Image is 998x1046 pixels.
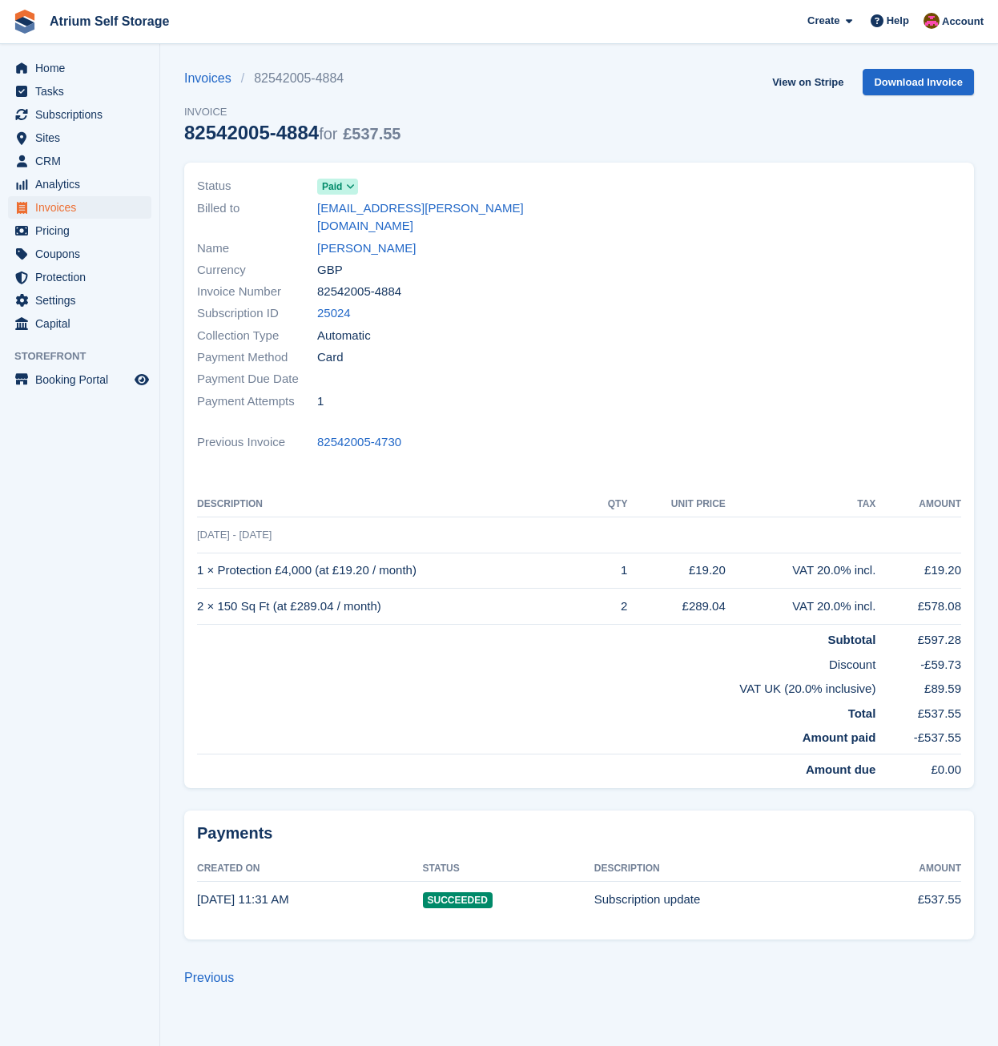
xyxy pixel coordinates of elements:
[924,13,940,29] img: Mark Rhodes
[35,266,131,288] span: Protection
[8,127,151,149] a: menu
[197,856,423,882] th: Created On
[875,625,961,650] td: £597.28
[827,633,875,646] strong: Subtotal
[8,266,151,288] a: menu
[184,104,400,120] span: Invoice
[848,706,876,720] strong: Total
[197,392,317,411] span: Payment Attempts
[35,243,131,265] span: Coupons
[807,13,839,29] span: Create
[197,261,317,280] span: Currency
[184,971,234,984] a: Previous
[132,370,151,389] a: Preview store
[887,13,909,29] span: Help
[875,492,961,517] th: Amount
[197,823,961,843] h2: Payments
[197,199,317,235] span: Billed to
[594,856,855,882] th: Description
[8,289,151,312] a: menu
[317,261,343,280] span: GBP
[197,370,317,388] span: Payment Due Date
[8,368,151,391] a: menu
[197,177,317,195] span: Status
[8,173,151,195] a: menu
[317,327,371,345] span: Automatic
[855,856,961,882] th: Amount
[35,173,131,195] span: Analytics
[197,327,317,345] span: Collection Type
[35,196,131,219] span: Invoices
[43,8,175,34] a: Atrium Self Storage
[317,392,324,411] span: 1
[197,348,317,367] span: Payment Method
[592,492,627,517] th: QTY
[627,589,725,625] td: £289.04
[197,492,592,517] th: Description
[184,122,400,143] div: 82542005-4884
[197,892,289,906] time: 2025-08-18 10:31:15 UTC
[8,196,151,219] a: menu
[317,433,401,452] a: 82542005-4730
[806,762,876,776] strong: Amount due
[197,433,317,452] span: Previous Invoice
[627,553,725,589] td: £19.20
[726,492,876,517] th: Tax
[875,722,961,754] td: -£537.55
[766,69,850,95] a: View on Stripe
[13,10,37,34] img: stora-icon-8386f47178a22dfd0bd8f6a31ec36ba5ce8667c1dd55bd0f319d3a0aa187defe.svg
[35,289,131,312] span: Settings
[35,219,131,242] span: Pricing
[627,492,725,517] th: Unit Price
[35,368,131,391] span: Booking Portal
[592,589,627,625] td: 2
[35,57,131,79] span: Home
[8,80,151,103] a: menu
[197,529,272,541] span: [DATE] - [DATE]
[319,125,337,143] span: for
[8,150,151,172] a: menu
[184,69,241,88] a: Invoices
[317,304,351,323] a: 25024
[317,348,344,367] span: Card
[197,283,317,301] span: Invoice Number
[855,882,961,917] td: £537.55
[317,177,358,195] a: Paid
[317,199,569,235] a: [EMAIL_ADDRESS][PERSON_NAME][DOMAIN_NAME]
[184,69,400,88] nav: breadcrumbs
[423,856,594,882] th: Status
[35,150,131,172] span: CRM
[8,57,151,79] a: menu
[8,243,151,265] a: menu
[343,125,400,143] span: £537.55
[875,754,961,778] td: £0.00
[726,561,876,580] div: VAT 20.0% incl.
[197,553,592,589] td: 1 × Protection £4,000 (at £19.20 / month)
[875,589,961,625] td: £578.08
[592,553,627,589] td: 1
[726,597,876,616] div: VAT 20.0% incl.
[875,674,961,698] td: £89.59
[197,239,317,258] span: Name
[197,304,317,323] span: Subscription ID
[594,882,855,917] td: Subscription update
[35,127,131,149] span: Sites
[8,103,151,126] a: menu
[35,312,131,335] span: Capital
[875,650,961,674] td: -£59.73
[942,14,984,30] span: Account
[317,239,416,258] a: [PERSON_NAME]
[423,892,493,908] span: Succeeded
[35,103,131,126] span: Subscriptions
[875,698,961,723] td: £537.55
[14,348,159,364] span: Storefront
[803,730,876,744] strong: Amount paid
[197,589,592,625] td: 2 × 150 Sq Ft (at £289.04 / month)
[863,69,974,95] a: Download Invoice
[322,179,342,194] span: Paid
[35,80,131,103] span: Tasks
[8,312,151,335] a: menu
[875,553,961,589] td: £19.20
[8,219,151,242] a: menu
[317,283,401,301] span: 82542005-4884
